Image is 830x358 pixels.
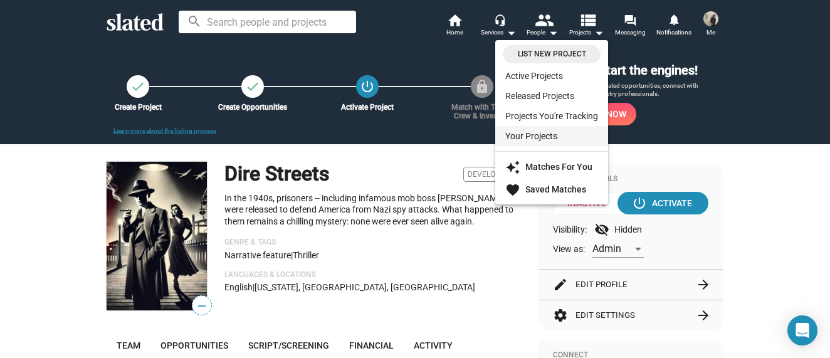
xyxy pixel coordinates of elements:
[505,160,520,175] mat-icon: auto_awesome
[503,45,601,63] a: List New Project
[495,86,608,106] a: Released Projects
[495,126,608,146] a: Your Projects
[510,48,593,61] span: List New Project
[525,162,592,172] strong: Matches For You
[525,184,586,194] strong: Saved Matches
[495,66,608,86] a: Active Projects
[495,106,608,126] a: Projects You're Tracking
[505,182,520,197] mat-icon: favorite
